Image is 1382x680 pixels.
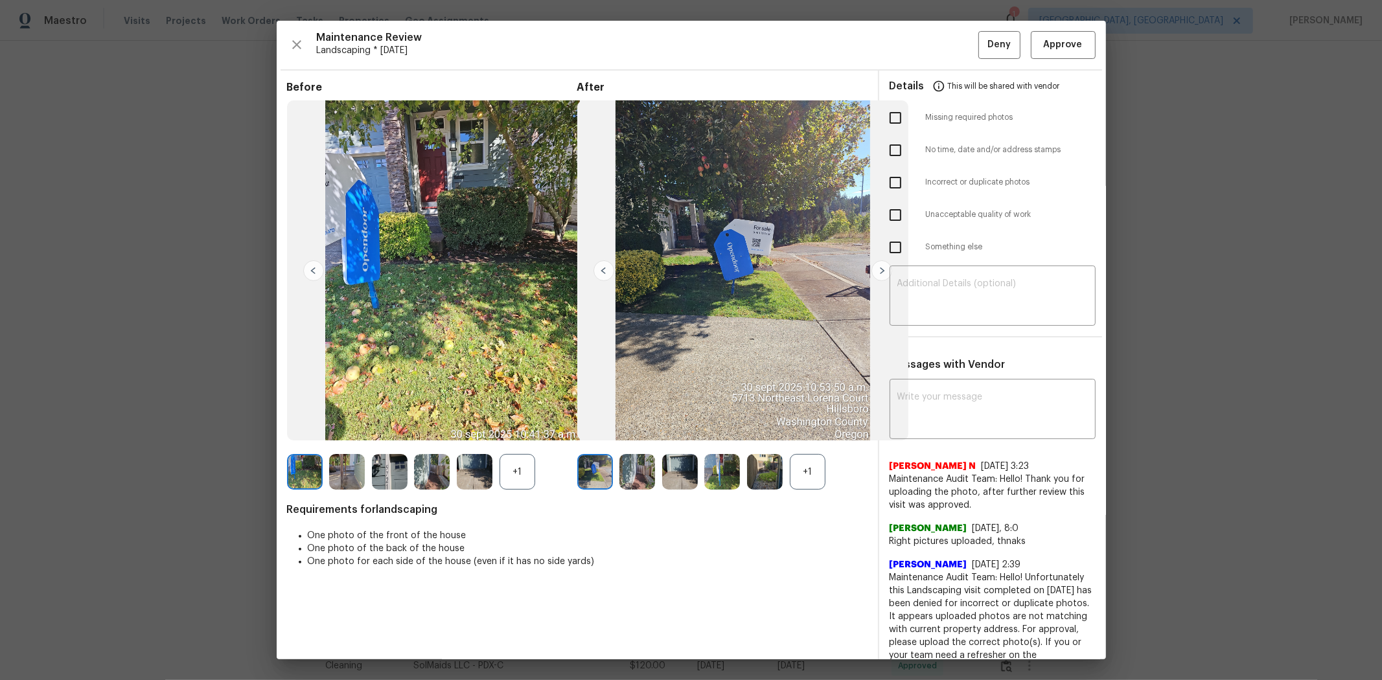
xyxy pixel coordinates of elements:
[593,260,614,281] img: left-chevron-button-url
[890,535,1096,548] span: Right pictures uploaded, thnaks
[577,81,868,94] span: After
[790,454,825,490] div: +1
[890,71,925,102] span: Details
[973,524,1019,533] span: [DATE], 8:0
[317,44,978,57] span: Landscaping * [DATE]
[926,177,1096,188] span: Incorrect or duplicate photos
[500,454,535,490] div: +1
[948,71,1060,102] span: This will be shared with vendor
[287,503,868,516] span: Requirements for landscaping
[1044,37,1083,53] span: Approve
[926,112,1096,123] span: Missing required photos
[1031,31,1096,59] button: Approve
[879,102,1106,134] div: Missing required photos
[871,260,892,281] img: right-chevron-button-url
[890,522,967,535] span: [PERSON_NAME]
[978,31,1020,59] button: Deny
[308,542,868,555] li: One photo of the back of the house
[879,134,1106,166] div: No time, date and/or address stamps
[926,144,1096,155] span: No time, date and/or address stamps
[308,529,868,542] li: One photo of the front of the house
[890,558,967,571] span: [PERSON_NAME]
[973,560,1021,569] span: [DATE] 2:39
[308,555,868,568] li: One photo for each side of the house (even if it has no side yards)
[879,166,1106,199] div: Incorrect or duplicate photos
[287,81,577,94] span: Before
[879,199,1106,231] div: Unacceptable quality of work
[926,209,1096,220] span: Unacceptable quality of work
[890,460,976,473] span: [PERSON_NAME] N
[317,31,978,44] span: Maintenance Review
[303,260,324,281] img: left-chevron-button-url
[982,462,1030,471] span: [DATE] 3:23
[879,231,1106,264] div: Something else
[890,473,1096,512] span: Maintenance Audit Team: Hello! Thank you for uploading the photo, after further review this visit...
[890,359,1006,370] span: Messages with Vendor
[926,242,1096,253] span: Something else
[987,37,1011,53] span: Deny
